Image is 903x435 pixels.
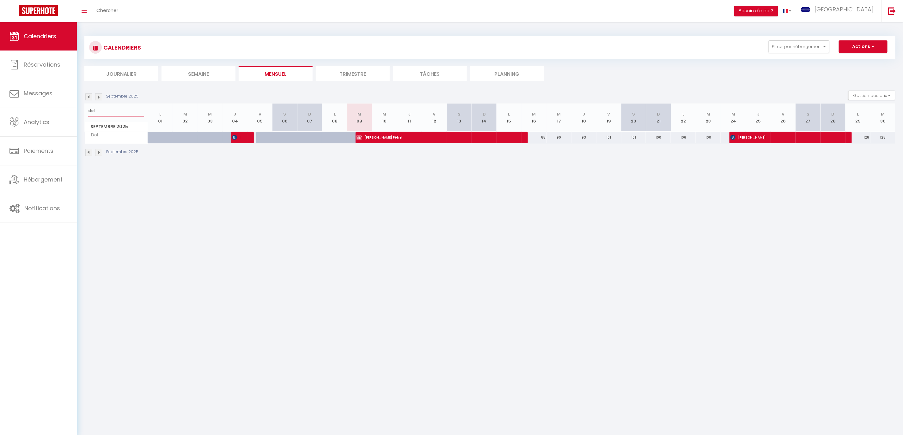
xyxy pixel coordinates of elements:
[24,89,52,97] span: Messages
[596,104,621,132] th: 19
[671,132,696,143] div: 106
[393,66,467,81] li: Tâches
[106,149,138,155] p: Septembre 2025
[782,111,785,117] abbr: V
[815,5,874,13] span: [GEOGRAPHIC_DATA]
[696,104,721,132] th: 23
[372,104,397,132] th: 10
[746,104,771,132] th: 25
[272,104,297,132] th: 06
[870,104,895,132] th: 30
[183,111,187,117] abbr: M
[632,111,635,117] abbr: S
[769,40,829,53] button: Filtrer par hébergement
[881,111,885,117] abbr: M
[646,104,671,132] th: 21
[84,66,158,81] li: Journalier
[845,132,870,143] div: 128
[571,104,596,132] th: 18
[472,104,497,132] th: 14
[807,111,809,117] abbr: S
[522,104,546,132] th: 16
[223,104,247,132] th: 04
[832,111,835,117] abbr: D
[322,104,347,132] th: 08
[334,111,336,117] abbr: L
[208,111,212,117] abbr: M
[447,104,472,132] th: 13
[508,111,510,117] abbr: L
[86,132,109,139] span: Dol
[845,104,870,132] th: 29
[358,111,362,117] abbr: M
[532,111,536,117] abbr: M
[24,204,60,212] span: Notifications
[408,111,411,117] abbr: J
[159,111,161,117] abbr: L
[24,61,60,69] span: Réservations
[5,3,24,21] button: Ouvrir le widget de chat LiveChat
[683,111,685,117] abbr: L
[857,111,859,117] abbr: L
[234,111,236,117] abbr: J
[397,104,422,132] th: 11
[316,66,390,81] li: Trimestre
[239,66,313,81] li: Mensuel
[308,111,311,117] abbr: D
[571,132,596,143] div: 93
[483,111,486,117] abbr: D
[458,111,461,117] abbr: S
[173,104,198,132] th: 02
[546,132,571,143] div: 90
[19,5,58,16] img: Super Booking
[88,105,144,116] input: Rechercher un logement...
[821,104,845,132] th: 28
[646,132,671,143] div: 100
[106,93,138,99] p: Septembre 2025
[297,104,322,132] th: 07
[848,91,895,100] button: Gestion des prix
[607,111,610,117] abbr: V
[671,104,696,132] th: 22
[796,104,821,132] th: 27
[102,40,141,55] h3: CALENDRIERS
[24,147,53,155] span: Paiements
[162,66,235,81] li: Semaine
[731,111,735,117] abbr: M
[870,132,895,143] div: 125
[839,40,888,53] button: Actions
[522,132,546,143] div: 85
[232,131,240,143] span: EBI Nettoyage
[24,118,49,126] span: Analytics
[621,132,646,143] div: 101
[198,104,223,132] th: 03
[422,104,447,132] th: 12
[357,131,515,143] span: [PERSON_NAME] Pétrel
[497,104,522,132] th: 15
[621,104,646,132] th: 20
[596,132,621,143] div: 101
[730,131,839,143] span: [PERSON_NAME]
[801,7,810,12] img: ...
[148,104,173,132] th: 01
[706,111,710,117] abbr: M
[557,111,561,117] abbr: M
[247,104,272,132] th: 05
[696,132,721,143] div: 100
[383,111,387,117] abbr: M
[470,66,544,81] li: Planning
[771,104,796,132] th: 26
[85,122,148,131] span: Septembre 2025
[433,111,436,117] abbr: V
[96,7,118,14] span: Chercher
[583,111,585,117] abbr: J
[546,104,571,132] th: 17
[721,104,746,132] th: 24
[284,111,286,117] abbr: S
[259,111,261,117] abbr: V
[888,7,896,15] img: logout
[757,111,760,117] abbr: J
[24,176,63,183] span: Hébergement
[657,111,660,117] abbr: D
[347,104,372,132] th: 09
